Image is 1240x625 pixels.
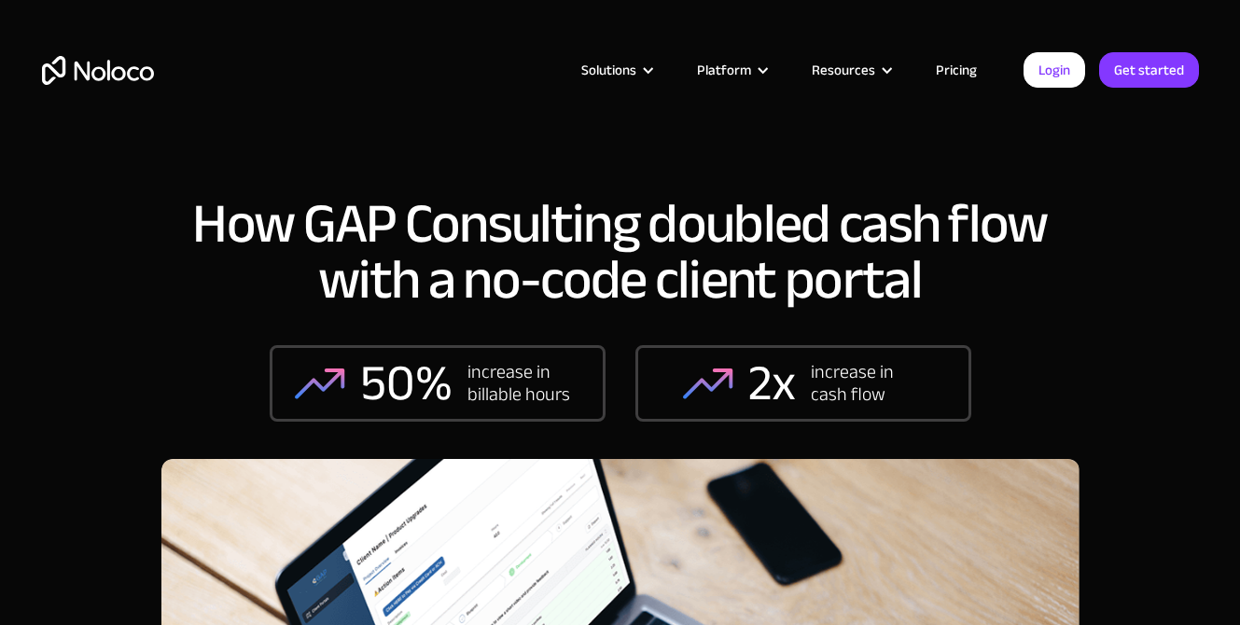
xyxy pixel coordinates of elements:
[42,56,154,85] a: home
[360,355,453,411] div: 50%
[913,58,1000,82] a: Pricing
[161,196,1080,308] h1: How GAP Consulting doubled cash flow with a no-code client portal
[558,58,674,82] div: Solutions
[811,361,923,406] div: increase in cash flow
[467,361,579,406] div: increase in billable hours
[581,58,636,82] div: Solutions
[748,355,796,411] div: 2x
[1024,52,1085,88] a: Login
[697,58,751,82] div: Platform
[674,58,788,82] div: Platform
[788,58,913,82] div: Resources
[812,58,875,82] div: Resources
[1099,52,1199,88] a: Get started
